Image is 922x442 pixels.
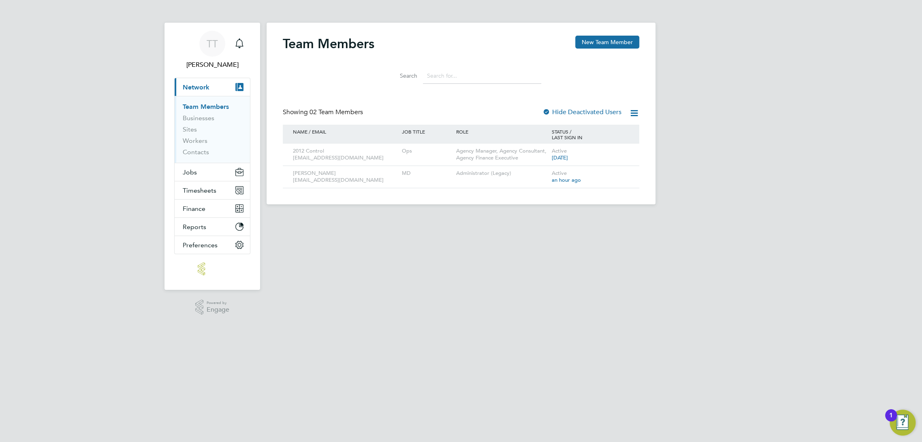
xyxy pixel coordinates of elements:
span: TT [207,38,218,49]
button: Preferences [175,236,250,254]
span: Timesheets [183,187,216,194]
span: Network [183,83,209,91]
div: Network [175,96,250,163]
span: 02 Team Members [309,108,363,116]
span: Powered by [207,300,229,306]
div: JOB TITLE [400,125,454,138]
div: 2012 Control [EMAIL_ADDRESS][DOMAIN_NAME] [291,144,400,166]
label: Hide Deactivated Users [542,108,621,116]
div: Agency Manager, Agency Consultant, Agency Finance Executive [454,144,549,166]
a: Workers [183,137,207,144]
span: Finance [183,205,205,212]
span: Reports [183,223,206,231]
a: Businesses [183,114,214,122]
span: Theo Theodorou [174,60,250,70]
input: Search for... [423,68,541,84]
a: Powered byEngage [195,300,230,315]
button: Finance [175,200,250,217]
h2: Team Members [283,36,374,52]
div: Administrator (Legacy) [454,166,549,181]
div: [PERSON_NAME] [EMAIL_ADDRESS][DOMAIN_NAME] [291,166,400,188]
a: TT[PERSON_NAME] [174,31,250,70]
span: Jobs [183,168,197,176]
span: Engage [207,306,229,313]
div: ROLE [454,125,549,138]
div: STATUS / LAST SIGN IN [549,125,631,144]
span: an hour ago [551,176,581,183]
button: Open Resource Center, 1 new notification [890,410,916,436]
button: Jobs [175,163,250,181]
span: [DATE] [551,154,568,161]
a: Sites [183,125,197,133]
button: Reports [175,218,250,236]
div: Active [549,144,631,166]
button: Timesheets [175,181,250,199]
a: Contacts [183,148,209,156]
button: Network [175,78,250,96]
a: Team Members [183,103,229,110]
img: 2012security-logo-retina.png [198,262,227,275]
div: Showing [283,108,365,117]
button: New Team Member [575,36,639,49]
div: Ops [400,144,454,159]
div: 1 [889,415,893,426]
label: Search [381,72,417,79]
span: Preferences [183,241,218,249]
div: NAME / EMAIL [291,125,400,138]
a: Go to home page [174,262,250,275]
div: MD [400,166,454,181]
nav: Main navigation [164,23,260,290]
div: Active [549,166,631,188]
